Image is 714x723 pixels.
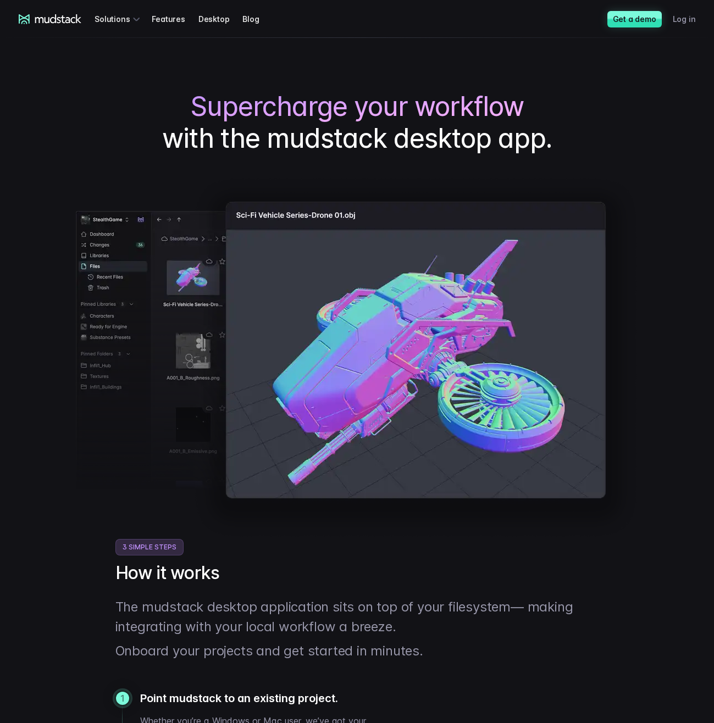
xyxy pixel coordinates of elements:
[152,9,198,29] a: Features
[190,91,524,123] span: Supercharge your workflow
[184,1,225,10] span: Last name
[242,9,272,29] a: Blog
[115,562,599,584] h2: How it works
[76,176,639,539] img: Screenshot of mudstack desktop app
[115,539,184,555] span: 3 Simple Steps
[95,9,143,29] div: Solutions
[673,9,709,29] a: Log in
[607,11,662,27] a: Get a demo
[198,9,243,29] a: Desktop
[116,692,129,705] div: 1
[3,199,10,207] input: Work with outsourced artists?
[19,14,82,24] a: mudstack logo
[19,91,696,154] h1: with the mudstack desktop app.
[115,597,599,637] p: The mudstack desktop application sits on top of your filesystem— making integrating with your loc...
[184,46,214,55] span: Job title
[184,91,235,100] span: Art team size
[115,641,599,661] p: Onboard your projects and get started in minutes.
[13,199,128,208] span: Work with outsourced artists?
[140,692,599,705] h3: Point mudstack to an existing project.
